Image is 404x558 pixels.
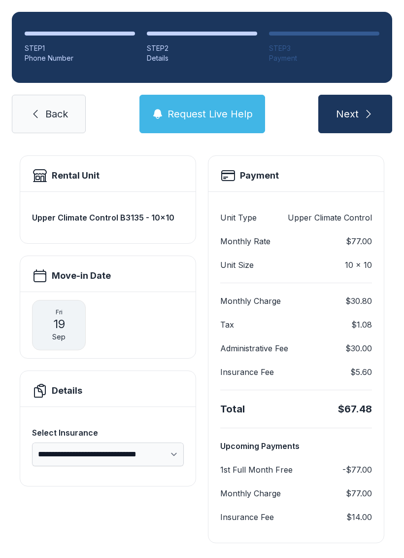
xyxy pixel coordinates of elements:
[52,384,82,398] h2: Details
[220,319,234,331] dt: Tax
[220,487,281,499] dt: Monthly Charge
[220,295,281,307] dt: Monthly Charge
[25,53,135,63] div: Phone Number
[25,43,135,53] div: STEP 1
[32,212,184,223] h3: Upper Climate Control B3135 - 10x10
[345,342,372,354] dd: $30.00
[351,319,372,331] dd: $1.08
[220,212,257,223] dt: Unit Type
[56,308,63,316] span: Fri
[220,402,245,416] div: Total
[342,464,372,476] dd: -$77.00
[52,169,100,183] h2: Rental Unit
[350,366,372,378] dd: $5.60
[338,402,372,416] div: $67.48
[32,427,184,439] div: Select Insurance
[53,316,65,332] span: 19
[220,259,254,271] dt: Unit Size
[45,107,68,121] span: Back
[346,235,372,247] dd: $77.00
[220,440,372,452] h3: Upcoming Payments
[220,511,274,523] dt: Insurance Fee
[168,107,253,121] span: Request Live Help
[147,53,257,63] div: Details
[147,43,257,53] div: STEP 2
[346,511,372,523] dd: $14.00
[269,43,379,53] div: STEP 3
[220,235,270,247] dt: Monthly Rate
[336,107,359,121] span: Next
[220,342,288,354] dt: Administrative Fee
[240,169,279,183] h2: Payment
[220,464,293,476] dt: 1st Full Month Free
[345,259,372,271] dd: 10 x 10
[32,443,184,466] select: Select Insurance
[346,487,372,499] dd: $77.00
[345,295,372,307] dd: $30.80
[220,366,274,378] dt: Insurance Fee
[52,332,66,342] span: Sep
[269,53,379,63] div: Payment
[288,212,372,223] dd: Upper Climate Control
[52,269,111,283] h2: Move-in Date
